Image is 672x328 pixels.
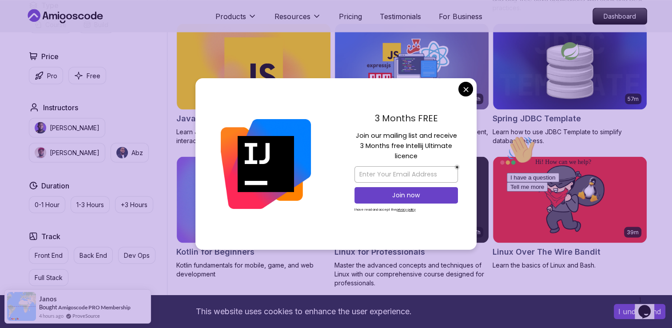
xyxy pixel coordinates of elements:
img: provesource social proof notification image [7,292,36,321]
img: Kotlin for Beginners card [177,156,330,243]
span: Janos [39,295,57,303]
button: instructor img[PERSON_NAME] [29,118,105,137]
h2: Spring JDBC Template [493,112,581,125]
p: Dev Ops [124,251,150,260]
div: This website uses cookies to enhance the user experience. [7,302,600,321]
p: Kotlin fundamentals for mobile, game, and web development [176,261,331,279]
button: Pro [29,67,63,84]
p: +3 Hours [121,200,147,209]
h2: Price [41,51,59,61]
button: Back End [74,247,113,264]
button: Resources [274,11,321,28]
iframe: chat widget [635,292,663,319]
p: 57m [628,95,639,102]
button: instructor imgAbz [111,143,149,162]
p: Learn the basics of Linux and Bash. [493,261,647,270]
img: instructor img [35,147,46,158]
button: Products [215,11,257,28]
h2: Linux for Professionals [334,246,425,258]
button: 1-3 Hours [71,196,110,213]
h2: Duration [41,180,69,191]
h2: Kotlin for Beginners [176,246,254,258]
a: For Business [439,11,482,21]
h2: Linux Over The Wire Bandit [493,246,600,258]
img: Javascript Mastery card [335,24,489,110]
span: 4 hours ago [39,312,64,320]
p: Full Stack [35,273,63,282]
p: Front End [35,251,63,260]
button: instructor img[PERSON_NAME] [29,143,105,162]
p: Free [87,71,100,80]
p: Learn JavaScript essentials for creating dynamic, interactive web applications [176,128,331,145]
span: Hi! How can we help? [4,27,88,33]
button: Dev Ops [118,247,155,264]
p: Master the advanced concepts and techniques of Linux with our comprehensive course designed for p... [334,261,489,288]
h2: Track [41,231,60,241]
iframe: chat widget [503,132,663,288]
p: [PERSON_NAME] [50,148,99,157]
p: Learn how to use JDBC Template to simplify database access. [493,128,647,145]
button: Full Stack [29,269,68,286]
a: ProveSource [72,312,100,320]
button: +3 Hours [115,196,153,213]
button: I have a question [4,41,56,50]
img: instructor img [35,122,46,133]
p: 1-3 Hours [76,200,104,209]
div: 👋Hi! How can we help?I have a questionTell me more [4,4,163,60]
button: Front End [29,247,68,264]
button: Free [68,67,106,84]
button: Accept cookies [614,304,665,319]
span: Bought [39,304,57,311]
img: Spring JDBC Template card [493,24,647,110]
p: [PERSON_NAME] [50,123,99,132]
p: Pro [47,71,57,80]
img: Linux Over The Wire Bandit card [493,156,647,243]
a: Linux Over The Wire Bandit card39mLinux Over The Wire BanditLearn the basics of Linux and Bash. [493,156,647,270]
a: Amigoscode PRO Membership [58,304,131,311]
a: Spring JDBC Template card57mSpring JDBC TemplateLearn how to use JDBC Template to simplify databa... [493,23,647,146]
button: 0-1 Hour [29,196,65,213]
h2: Javascript for Beginners [176,112,274,125]
p: Back End [80,251,107,260]
a: Kotlin for Beginners card4.64hKotlin for BeginnersKotlin fundamentals for mobile, game, and web d... [176,156,331,279]
img: :wave: [4,4,32,32]
img: instructor img [116,147,128,158]
p: Resources [274,11,310,21]
a: Dashboard [592,8,647,24]
button: Tell me more [4,50,44,60]
h2: Instructors [43,102,78,112]
p: Abz [131,148,143,157]
a: Pricing [339,11,362,21]
a: Javascript for Beginners card2.05hJavascript for BeginnersLearn JavaScript essentials for creatin... [176,23,331,146]
p: Products [215,11,246,21]
img: Javascript for Beginners card [177,24,330,110]
a: Testimonials [380,11,421,21]
p: 0-1 Hour [35,200,60,209]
